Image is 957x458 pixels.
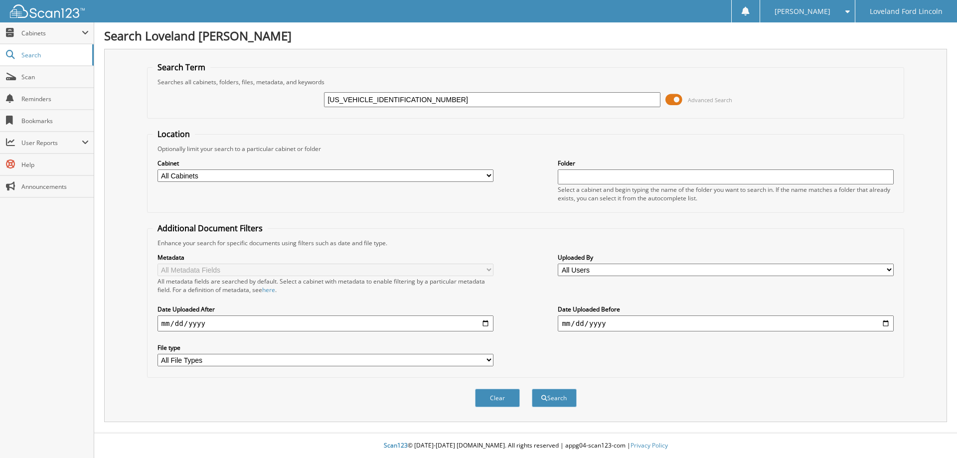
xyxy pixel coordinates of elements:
div: Select a cabinet and begin typing the name of the folder you want to search in. If the name match... [558,185,894,202]
label: Date Uploaded Before [558,305,894,313]
span: Bookmarks [21,117,89,125]
button: Search [532,389,577,407]
img: scan123-logo-white.svg [10,4,85,18]
legend: Search Term [153,62,210,73]
span: Cabinets [21,29,82,37]
a: Privacy Policy [631,441,668,450]
label: Folder [558,159,894,167]
span: Scan123 [384,441,408,450]
label: Uploaded By [558,253,894,262]
span: Announcements [21,182,89,191]
span: Loveland Ford Lincoln [870,8,943,14]
label: Cabinet [158,159,493,167]
legend: Additional Document Filters [153,223,268,234]
input: end [558,315,894,331]
span: Advanced Search [688,96,732,104]
span: [PERSON_NAME] [775,8,830,14]
span: Search [21,51,87,59]
label: Metadata [158,253,493,262]
div: All metadata fields are searched by default. Select a cabinet with metadata to enable filtering b... [158,277,493,294]
div: Searches all cabinets, folders, files, metadata, and keywords [153,78,899,86]
span: User Reports [21,139,82,147]
button: Clear [475,389,520,407]
span: Help [21,160,89,169]
label: Date Uploaded After [158,305,493,313]
input: start [158,315,493,331]
div: Optionally limit your search to a particular cabinet or folder [153,145,899,153]
a: here [262,286,275,294]
label: File type [158,343,493,352]
span: Reminders [21,95,89,103]
div: Enhance your search for specific documents using filters such as date and file type. [153,239,899,247]
iframe: Chat Widget [907,410,957,458]
span: Scan [21,73,89,81]
h1: Search Loveland [PERSON_NAME] [104,27,947,44]
legend: Location [153,129,195,140]
div: © [DATE]-[DATE] [DOMAIN_NAME]. All rights reserved | appg04-scan123-com | [94,434,957,458]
